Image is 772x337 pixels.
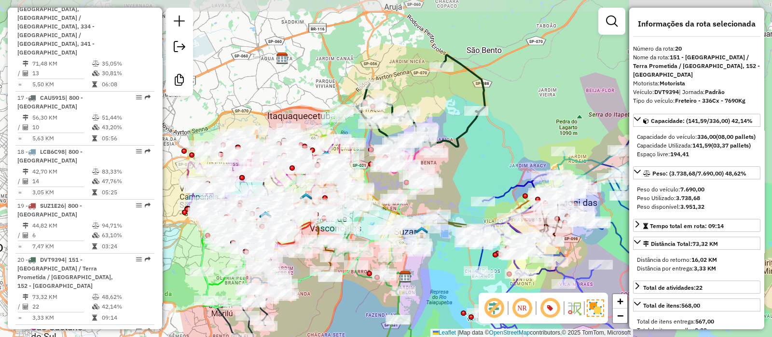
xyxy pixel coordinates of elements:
[152,308,176,317] div: Atividade não roteirizada - BAR DO SOL
[705,88,725,95] strong: Padrão
[415,226,428,239] img: 630 UDC Light WCL Jardim Santa Helena
[670,150,689,158] strong: 194,41
[92,61,99,67] i: % de utilização do peso
[32,230,92,240] td: 6
[32,134,92,143] td: 5,63 KM
[32,313,92,323] td: 3,33 KM
[17,134,22,143] td: =
[17,202,82,218] span: | 800 - [GEOGRAPHIC_DATA]
[276,52,289,65] img: CDD Guarulhos
[633,54,760,78] strong: 151 - [GEOGRAPHIC_DATA] / Terra Prometida / [GEOGRAPHIC_DATA], 152 - [GEOGRAPHIC_DATA]
[617,295,623,307] span: +
[694,265,716,272] strong: 3,33 KM
[17,68,22,78] td: /
[637,317,757,326] div: Total de itens entrega:
[430,329,633,337] div: Map data © contributors,© 2025 TomTom, Microsoft
[32,68,92,78] td: 13
[170,12,189,33] a: Nova sessão e pesquisa
[32,242,92,251] td: 7,47 KM
[633,44,760,53] div: Número da rota:
[101,68,150,78] td: 30,81%
[92,243,97,249] i: Tempo total em rota
[92,135,97,141] i: Tempo total em rota
[300,192,312,205] img: 607 UDC Full Ferraz de Vasconcelos
[92,178,99,184] i: % de utilização da cubagem
[23,70,28,76] i: Total de Atividades
[32,221,92,230] td: 44,82 KM
[101,292,150,302] td: 48,62%
[633,96,760,105] div: Tipo do veículo:
[637,141,757,150] div: Capacidade Utilizada:
[399,270,412,283] img: CDD Suzano
[679,88,725,95] span: | Jornada:
[92,81,97,87] i: Tempo total em rota
[633,252,760,277] div: Distância Total:73,32 KM
[695,326,707,334] strong: 0,00
[482,297,506,320] span: Exibir deslocamento
[101,188,150,197] td: 05:25
[92,189,97,195] i: Tempo total em rota
[40,148,65,155] span: LCB6C98
[660,80,685,87] strong: Motorista
[259,211,272,223] img: DS Teste
[633,166,760,179] a: Peso: (3.738,68/7.690,00) 48,62%
[170,37,189,59] a: Exportar sessão
[170,70,189,92] a: Criar modelo
[101,221,150,230] td: 94,71%
[145,328,151,334] em: Rota exportada
[145,148,151,154] em: Rota exportada
[32,167,92,176] td: 42,70 KM
[92,315,97,321] i: Tempo total em rota
[92,232,99,238] i: % de utilização da cubagem
[32,122,92,132] td: 10
[633,79,760,88] div: Motorista:
[633,129,760,162] div: Capacidade: (141,59/336,00) 42,14%
[136,148,142,154] em: Opções
[692,240,718,247] span: 73,32 KM
[633,88,760,96] div: Veículo:
[510,297,534,320] span: Ocultar NR
[633,53,760,79] div: Nome da rota:
[23,169,28,175] i: Distância Total
[17,148,83,164] span: 18 -
[17,94,83,110] span: | 800 - [GEOGRAPHIC_DATA]
[23,223,28,229] i: Distância Total
[136,256,142,262] em: Opções
[637,186,704,193] span: Peso do veículo:
[613,309,627,323] a: Zoom out
[696,284,703,291] strong: 22
[613,294,627,309] a: Zoom in
[145,202,151,208] em: Rota exportada
[680,203,704,210] strong: 3.951,32
[650,222,724,229] span: Tempo total em rota: 09:14
[17,188,22,197] td: =
[566,300,582,316] img: Fluxo de ruas
[538,297,562,320] span: Exibir número da rota
[633,237,760,250] a: Distância Total:73,32 KM
[92,169,99,175] i: % de utilização do peso
[101,122,150,132] td: 43,20%
[17,148,83,164] span: | 800 - [GEOGRAPHIC_DATA]
[633,298,760,311] a: Total de itens:568,00
[101,230,150,240] td: 63,10%
[637,256,757,264] div: Distância do retorno:
[23,124,28,130] i: Total de Atividades
[643,240,718,248] div: Distância Total:
[675,45,682,52] strong: 20
[101,80,150,89] td: 06:08
[101,313,150,323] td: 09:14
[23,178,28,184] i: Total de Atividades
[697,133,716,140] strong: 336,00
[101,302,150,311] td: 42,14%
[643,301,700,310] div: Total de itens:
[32,188,92,197] td: 3,05 KM
[32,302,92,311] td: 22
[637,150,757,159] div: Espaço livre:
[101,113,150,122] td: 51,44%
[40,256,65,263] span: DVT9394
[23,304,28,310] i: Total de Atividades
[40,94,65,101] span: CAU5915
[633,19,760,28] h4: Informações da rota selecionada
[23,115,28,121] i: Distância Total
[617,310,623,322] span: −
